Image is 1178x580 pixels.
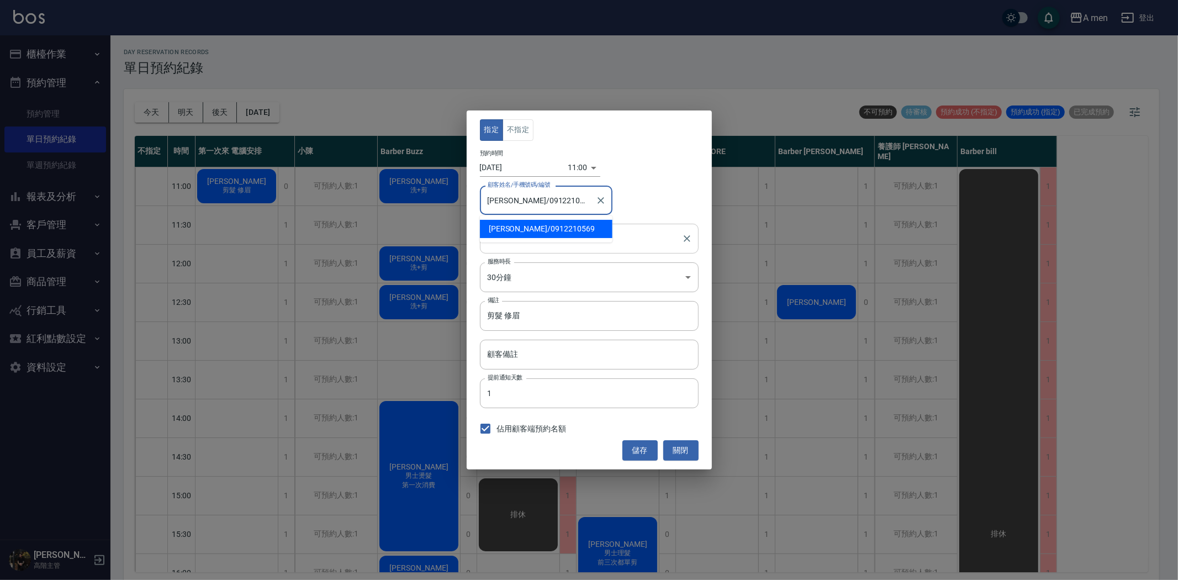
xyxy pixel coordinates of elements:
div: 30分鐘 [480,262,699,292]
input: Choose date, selected date is 2025-09-10 [480,159,568,177]
button: Clear [593,193,609,208]
span: 佔用顧客端預約名額 [497,423,567,435]
button: 不指定 [503,119,533,141]
div: 11:00 [568,159,588,177]
span: [PERSON_NAME] / 0912210569 [480,220,612,238]
button: 儲存 [622,440,658,461]
button: 指定 [480,119,504,141]
label: 備註 [488,296,499,304]
label: 顧客姓名/手機號碼/編號 [488,181,551,189]
button: Clear [679,231,695,246]
label: 服務時長 [488,257,511,266]
label: 提前通知天數 [488,373,522,382]
label: 預約時間 [480,149,503,157]
button: 關閉 [663,440,699,461]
